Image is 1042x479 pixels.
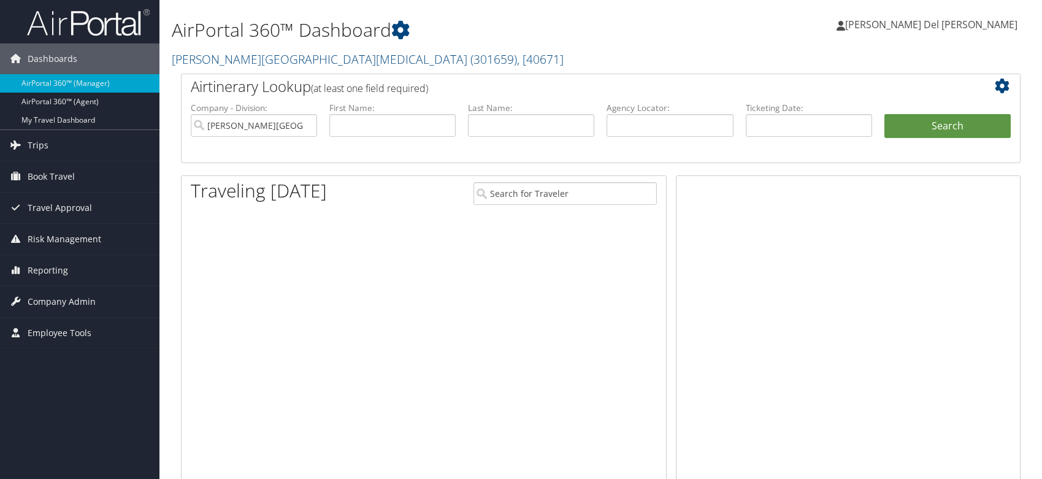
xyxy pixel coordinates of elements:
span: [PERSON_NAME] Del [PERSON_NAME] [845,18,1017,31]
h1: AirPortal 360™ Dashboard [172,17,744,43]
label: Ticketing Date: [746,102,872,114]
label: Company - Division: [191,102,317,114]
span: Employee Tools [28,318,91,348]
label: Agency Locator: [607,102,733,114]
h2: Airtinerary Lookup [191,76,941,97]
span: ( 301659 ) [470,51,517,67]
a: [PERSON_NAME][GEOGRAPHIC_DATA][MEDICAL_DATA] [172,51,564,67]
span: Travel Approval [28,193,92,223]
span: , [ 40671 ] [517,51,564,67]
button: Search [884,114,1011,139]
label: First Name: [329,102,456,114]
label: Last Name: [468,102,594,114]
span: (at least one field required) [311,82,428,95]
span: Company Admin [28,286,96,317]
span: Risk Management [28,224,101,255]
span: Dashboards [28,44,77,74]
span: Trips [28,130,48,161]
a: [PERSON_NAME] Del [PERSON_NAME] [837,6,1030,43]
img: airportal-logo.png [27,8,150,37]
span: Book Travel [28,161,75,192]
input: Search for Traveler [473,182,657,205]
span: Reporting [28,255,68,286]
h1: Traveling [DATE] [191,178,327,204]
